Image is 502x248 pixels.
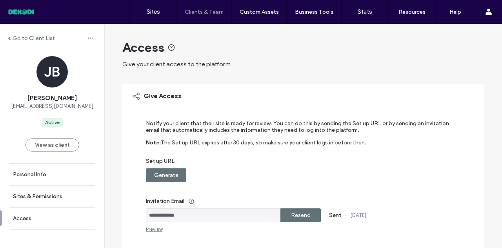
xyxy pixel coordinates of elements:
button: View as client [25,139,79,151]
label: Stats [358,8,372,15]
label: Notify your client that their site is ready for review. You can do this by sending the Set up URL... [146,120,450,139]
label: Sites & Permissions [13,193,62,200]
label: Access [13,215,31,222]
label: Invitation Email [146,194,450,208]
label: Sites [147,8,160,15]
div: JB [36,56,68,88]
label: Personal Info [13,171,46,178]
label: Sent [329,212,341,219]
label: [DATE] [350,212,366,218]
label: Resend [291,208,311,222]
span: Give your client access to the platform. [122,60,232,68]
label: Generate [154,168,178,182]
label: Clients & Team [185,9,224,15]
label: Custom Assets [240,9,279,15]
div: Preview [146,226,162,232]
span: Access [122,40,164,55]
label: Help [449,9,461,15]
label: Business Tools [295,9,333,15]
label: Note: [146,139,161,158]
span: [PERSON_NAME] [27,94,77,102]
label: The Set up URL expires after 30 days, so make sure your client logs in before then. [161,139,366,158]
label: Go to Client List [13,35,55,42]
span: [EMAIL_ADDRESS][DOMAIN_NAME] [11,102,93,110]
label: Set up URL [146,158,450,168]
label: Resources [398,9,426,15]
div: Active [45,119,60,126]
span: Give Access [144,92,182,100]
